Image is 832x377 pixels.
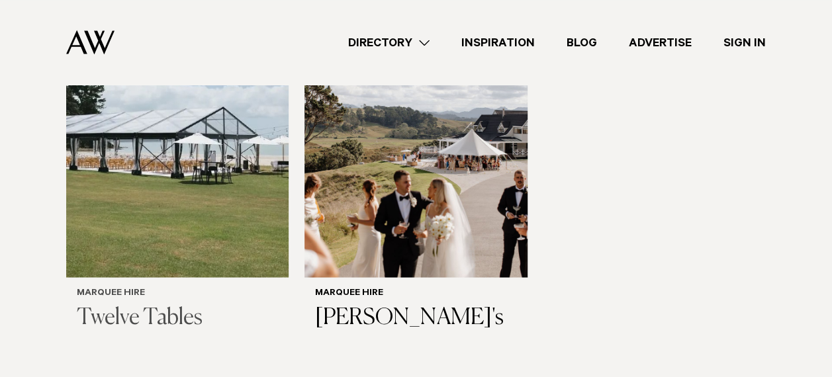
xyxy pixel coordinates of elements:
[332,34,445,52] a: Directory
[315,304,516,331] h3: [PERSON_NAME]'s
[613,34,708,52] a: Advertise
[77,304,278,331] h3: Twelve Tables
[551,34,613,52] a: Blog
[66,30,115,54] img: Auckland Weddings Logo
[77,288,278,299] h6: Marquee Hire
[708,34,782,52] a: Sign In
[315,288,516,299] h6: Marquee Hire
[445,34,551,52] a: Inspiration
